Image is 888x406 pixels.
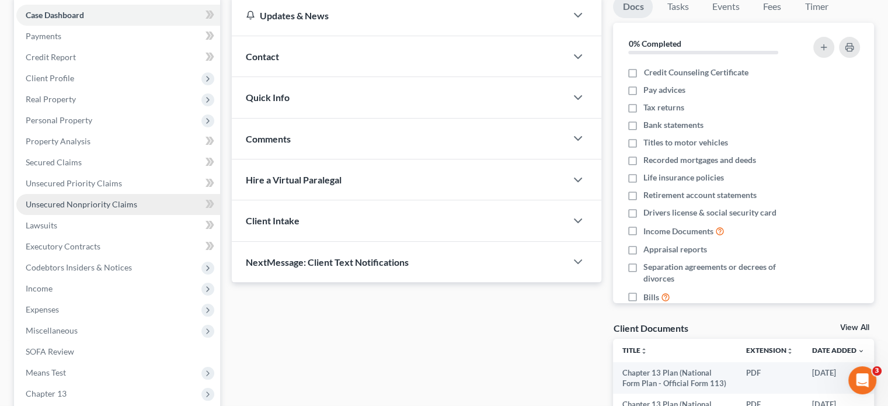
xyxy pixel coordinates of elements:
[643,207,776,218] span: Drivers license & social security card
[26,262,132,272] span: Codebtors Insiders & Notices
[643,119,704,131] span: Bank statements
[246,174,342,185] span: Hire a Virtual Paralegal
[26,115,92,125] span: Personal Property
[26,10,84,20] span: Case Dashboard
[26,52,76,62] span: Credit Report
[16,152,220,173] a: Secured Claims
[26,73,74,83] span: Client Profile
[643,67,748,78] span: Credit Counseling Certificate
[16,47,220,68] a: Credit Report
[872,366,882,376] span: 3
[26,199,137,209] span: Unsecured Nonpriority Claims
[26,157,82,167] span: Secured Claims
[643,261,799,284] span: Separation agreements or decrees of divorces
[26,367,66,377] span: Means Test
[643,154,756,166] span: Recorded mortgages and deeds
[16,26,220,47] a: Payments
[643,189,757,201] span: Retirement account statements
[26,283,53,293] span: Income
[16,173,220,194] a: Unsecured Priority Claims
[643,84,685,96] span: Pay advices
[737,362,803,394] td: PDF
[812,346,865,355] a: Date Added expand_more
[16,194,220,215] a: Unsecured Nonpriority Claims
[643,102,684,113] span: Tax returns
[16,215,220,236] a: Lawsuits
[246,9,552,22] div: Updates & News
[643,137,728,148] span: Titles to motor vehicles
[786,348,793,355] i: unfold_more
[803,362,874,394] td: [DATE]
[26,325,78,335] span: Miscellaneous
[613,362,737,394] td: Chapter 13 Plan (National Form Plan - Official Form 113)
[858,348,865,355] i: expand_more
[246,215,300,226] span: Client Intake
[746,346,793,355] a: Extensionunfold_more
[16,5,220,26] a: Case Dashboard
[628,39,681,48] strong: 0% Completed
[26,304,59,314] span: Expenses
[26,388,67,398] span: Chapter 13
[246,133,291,144] span: Comments
[26,346,74,356] span: SOFA Review
[26,220,57,230] span: Lawsuits
[643,292,659,303] span: Bills
[26,31,61,41] span: Payments
[848,366,876,394] iframe: Intercom live chat
[246,92,290,103] span: Quick Info
[622,346,647,355] a: Titleunfold_more
[16,131,220,152] a: Property Analysis
[26,136,90,146] span: Property Analysis
[613,322,688,334] div: Client Documents
[26,241,100,251] span: Executory Contracts
[26,178,122,188] span: Unsecured Priority Claims
[643,244,707,255] span: Appraisal reports
[246,256,409,268] span: NextMessage: Client Text Notifications
[26,94,76,104] span: Real Property
[840,324,869,332] a: View All
[640,348,647,355] i: unfold_more
[246,51,279,62] span: Contact
[643,225,713,237] span: Income Documents
[643,172,724,183] span: Life insurance policies
[16,236,220,257] a: Executory Contracts
[16,341,220,362] a: SOFA Review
